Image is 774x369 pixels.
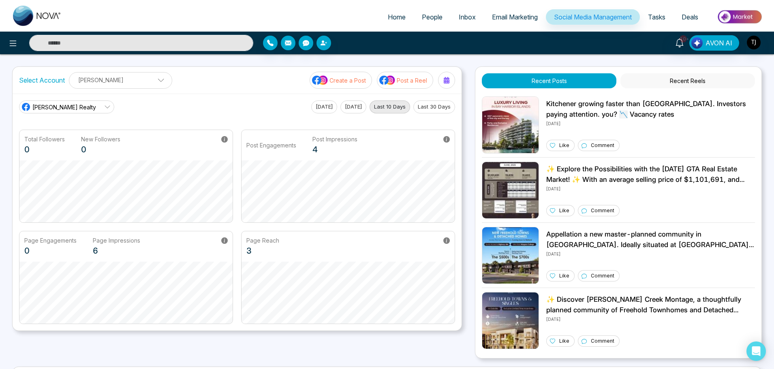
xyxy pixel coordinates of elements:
p: Post Impressions [312,135,357,143]
button: Recent Posts [482,73,616,88]
p: Comment [591,272,614,279]
button: social-media-iconCreate a Post [310,72,372,89]
p: 4 [312,143,357,156]
a: 10+ [670,35,689,49]
a: Home [380,9,414,25]
p: Like [559,142,569,149]
p: Like [559,337,569,345]
p: ✨ Discover [PERSON_NAME] Creek Montage, a thoughtfully planned community of Freehold Townhomes an... [546,294,755,315]
span: Deals [682,13,698,21]
p: [DATE] [546,119,755,127]
p: New Followers [81,135,120,143]
img: Lead Flow [691,37,703,49]
span: Social Media Management [554,13,632,21]
a: Inbox [451,9,484,25]
p: Comment [591,207,614,214]
p: Create a Post [329,76,366,85]
p: [DATE] [546,315,755,322]
button: Last 30 Days [413,100,455,113]
img: Unable to load img. [482,162,539,219]
div: Open Intercom Messenger [746,341,766,361]
span: Home [388,13,406,21]
p: Like [559,207,569,214]
img: social-media-icon [312,75,328,85]
p: Kitchener growing faster than [GEOGRAPHIC_DATA]. Investors paying attention. you? 📉 Vacancy rates [546,99,755,119]
img: social-media-icon [379,75,396,85]
p: 6 [93,245,140,257]
p: Comment [591,337,614,345]
p: [PERSON_NAME] [74,73,167,87]
p: [DATE] [546,250,755,257]
span: Email Marketing [492,13,538,21]
a: People [414,9,451,25]
p: Comment [591,142,614,149]
p: ✨ Explore the Possibilities with the [DATE] GTA Real Estate Market! ✨ With an average selling pri... [546,164,755,185]
img: User Avatar [747,36,761,49]
button: [DATE] [311,100,337,113]
button: Recent Reels [620,73,755,88]
img: Unable to load img. [482,292,539,349]
button: Last 10 Days [370,100,410,113]
p: [DATE] [546,185,755,192]
span: 10+ [680,35,687,43]
button: AVON AI [689,35,739,51]
span: People [422,13,443,21]
p: Page Impressions [93,236,140,245]
a: Tasks [640,9,674,25]
p: Post a Reel [397,76,427,85]
a: Email Marketing [484,9,546,25]
img: Unable to load img. [482,96,539,154]
p: Like [559,272,569,279]
button: [DATE] [340,100,366,113]
img: Market-place.gif [710,8,769,26]
span: [PERSON_NAME] Realty [32,103,96,111]
p: Post Engagements [246,141,296,149]
span: Tasks [648,13,665,21]
p: Total Followers [24,135,65,143]
img: Nova CRM Logo [13,6,62,26]
p: Page Engagements [24,236,77,245]
a: Deals [674,9,706,25]
a: Social Media Management [546,9,640,25]
p: Page Reach [246,236,279,245]
button: social-media-iconPost a Reel [377,72,433,89]
label: Select Account [19,75,65,85]
span: AVON AI [706,38,732,48]
p: 0 [81,143,120,156]
p: 0 [24,245,77,257]
p: 3 [246,245,279,257]
p: Appellation a new master-planned community in [GEOGRAPHIC_DATA]. Ideally situated at [GEOGRAPHIC_... [546,229,755,250]
img: Unable to load img. [482,227,539,284]
span: Inbox [459,13,476,21]
p: 0 [24,143,65,156]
